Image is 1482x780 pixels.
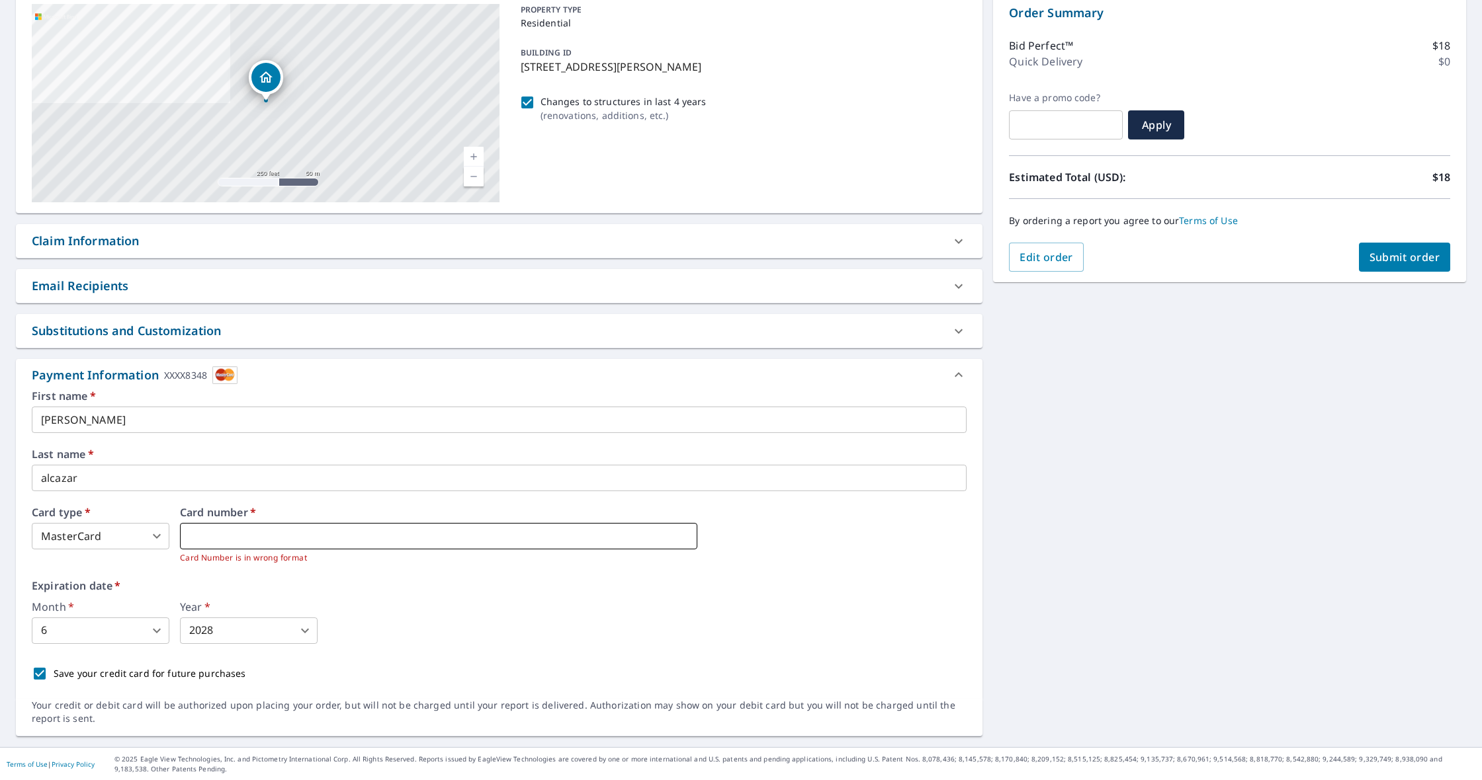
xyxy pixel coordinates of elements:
div: Claim Information [32,232,140,250]
div: Email Recipients [16,269,982,303]
p: Quick Delivery [1009,54,1082,69]
img: cardImage [212,366,238,384]
label: Card number [180,507,967,518]
div: Your credit or debit card will be authorized upon placing your order, but will not be charged unt... [32,699,967,725]
div: Payment InformationXXXX8348cardImage [16,359,982,391]
div: XXXX8348 [164,366,207,384]
p: PROPERTY TYPE [521,4,962,16]
p: Order Summary [1009,4,1450,22]
p: © 2025 Eagle View Technologies, Inc. and Pictometry International Corp. All Rights Reserved. Repo... [114,754,1475,774]
p: Residential [521,16,962,30]
p: [STREET_ADDRESS][PERSON_NAME] [521,59,962,75]
button: Apply [1128,110,1184,139]
p: Card Number is in wrong format [180,551,967,565]
label: First name [32,391,967,401]
label: Year [180,602,318,612]
label: Expiration date [32,580,967,591]
p: | [7,760,95,768]
a: Terms of Use [7,760,48,769]
label: Last name [32,449,967,459]
a: Current Level 17, Zoom In [464,147,484,167]
p: Changes to structures in last 4 years [541,95,707,108]
label: Have a promo code? [1009,92,1123,104]
label: Card type [32,507,169,518]
p: BUILDING ID [521,47,572,58]
p: Bid Perfect™ [1009,38,1073,54]
div: Dropped pin, building 1, Residential property, N9521 Connors Dr White Lake, WI 54491 [249,60,283,101]
div: Payment Information [32,366,238,384]
div: MasterCard [32,523,169,549]
div: Email Recipients [32,277,128,295]
p: Estimated Total (USD): [1009,169,1229,185]
div: 2028 [180,617,318,644]
p: $0 [1438,54,1450,69]
a: Privacy Policy [52,760,95,769]
p: By ordering a report you agree to our [1009,215,1450,227]
div: 6 [32,617,169,644]
button: Submit order [1359,243,1451,272]
span: Edit order [1020,250,1073,264]
iframe: secure payment field [180,523,697,549]
p: Save your credit card for future purchases [54,666,246,680]
a: Current Level 17, Zoom Out [464,167,484,186]
div: Substitutions and Customization [32,322,222,340]
div: Claim Information [16,224,982,258]
p: ( renovations, additions, etc. ) [541,108,707,122]
button: Edit order [1009,243,1084,272]
p: $18 [1432,38,1450,54]
span: Apply [1139,118,1174,132]
div: Substitutions and Customization [16,314,982,348]
a: Terms of Use [1179,214,1238,227]
label: Month [32,602,169,612]
p: $18 [1432,169,1450,185]
span: Submit order [1370,250,1440,264]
